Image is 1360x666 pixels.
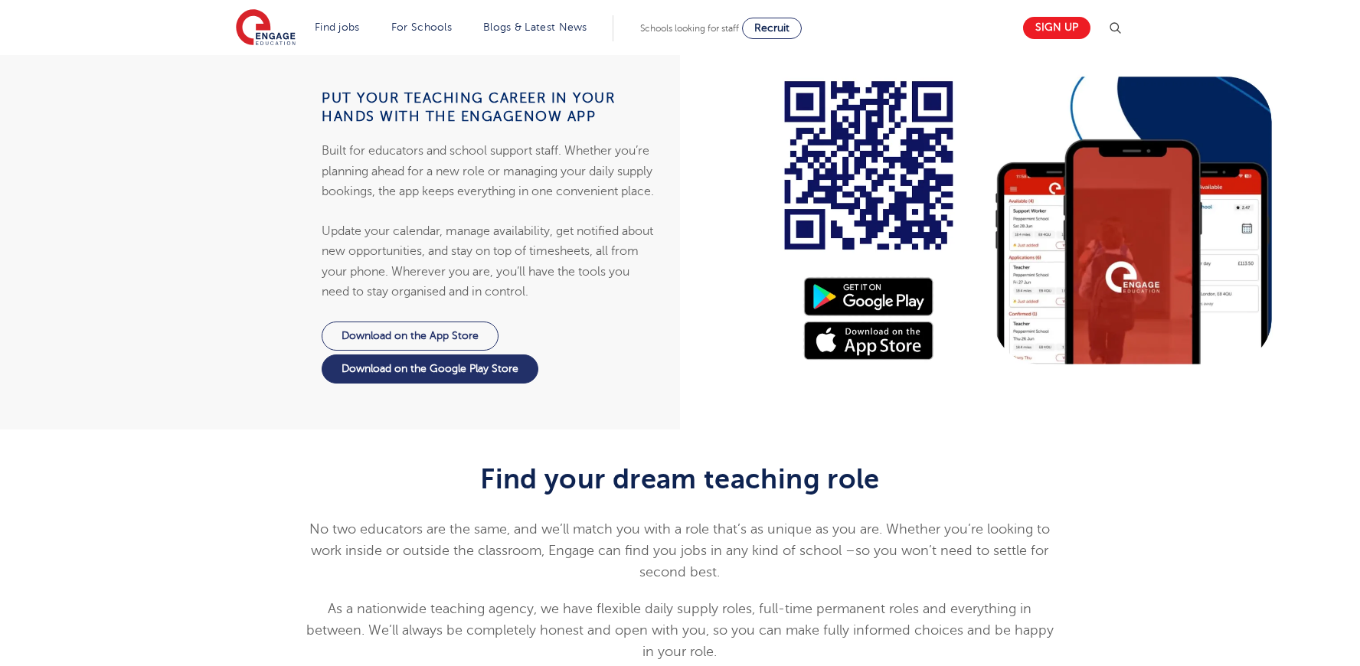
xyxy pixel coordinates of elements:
span: As a nationwide teaching agency, we have flexible daily supply roles, full-time permanent roles a... [306,601,1054,659]
a: Download on the App Store [322,322,499,351]
span: Schools looking for staff [640,23,739,34]
p: Update your calendar, manage availability, get notified about new opportunities, and stay on top ... [322,221,655,302]
span: Recruit [754,22,790,34]
a: Recruit [742,18,802,39]
a: Find jobs [315,21,360,33]
a: Download on the Google Play Store [322,354,538,384]
h2: Find your dream teaching role [305,463,1056,495]
a: For Schools [391,21,452,33]
a: Sign up [1023,17,1090,39]
p: Built for educators and school support staff. Whether you’re planning ahead for a new role or man... [322,141,655,201]
strong: Put your teaching career in your hands with the EngageNow app [322,90,615,124]
img: Engage Education [236,9,296,47]
a: Blogs & Latest News [483,21,587,33]
span: No two educators are the same, and we’ll match you with a role that’s as unique as you are. Wheth... [309,521,1050,579]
